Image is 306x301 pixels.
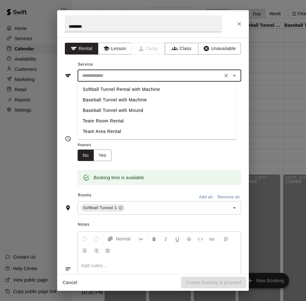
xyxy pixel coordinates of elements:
[80,205,119,211] span: Softball Tunnel 1
[91,233,102,245] button: Redo
[78,220,241,230] span: Notes
[78,141,117,150] span: Repeats
[79,245,90,256] button: Center Align
[78,193,92,197] span: Rooms
[222,71,231,80] button: Clear
[195,233,206,245] button: Insert Code
[172,233,183,245] button: Format Underline
[65,205,71,211] svg: Rooms
[160,233,171,245] button: Format Italics
[233,18,245,30] button: Close
[80,204,125,212] div: Softball Tunnel 1
[102,245,113,256] button: Justify Align
[149,233,160,245] button: Format Bold
[91,245,102,256] button: Right Align
[78,84,236,95] li: Softball Tunnel Rental with Machine
[195,192,216,202] button: Add all
[198,43,241,55] button: Unavailable
[78,116,236,126] li: Team Room Rental
[183,233,194,245] button: Format Strikethrough
[60,277,80,289] button: Cancel
[216,192,241,202] button: Remove all
[230,203,239,212] button: Open
[78,105,236,116] li: Baseball Tunnel with Mound
[65,72,71,79] svg: Service
[65,136,71,142] svg: Timing
[78,62,93,67] span: Service
[78,150,111,161] div: outlined button group
[65,43,98,55] button: Rental
[230,71,239,80] button: Close
[116,236,138,242] span: Normal
[79,233,90,245] button: Undo
[65,266,71,272] svg: Notes
[94,172,144,183] div: Booking time is available
[78,150,94,161] button: No
[94,150,111,161] button: Yes
[78,95,236,105] li: Baseball Tunnel with Machine
[221,233,232,245] button: Left Align
[165,43,198,55] button: Class
[78,126,236,137] li: Team Area Rental
[104,233,146,245] button: Formatting Options
[132,43,165,55] span: Camps can only be created in the Services page
[98,43,132,55] button: Lesson
[206,233,217,245] button: Insert Link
